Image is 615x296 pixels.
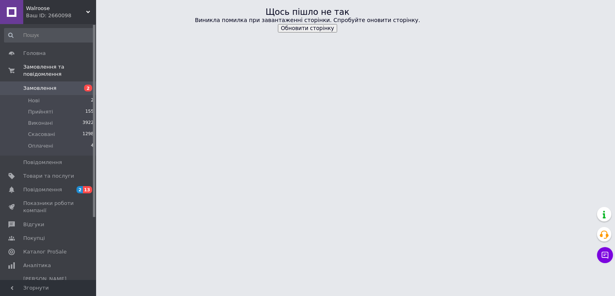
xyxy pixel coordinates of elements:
font: Товари та послуги [23,173,74,179]
font: [PERSON_NAME] та SEO [23,276,66,289]
span: Walroose [26,5,86,12]
font: Показники роботи компанії [23,200,74,213]
font: Виконані [28,120,53,126]
font: Повідомлення [23,187,62,193]
font: 1298 [82,131,94,136]
font: Нові [28,97,40,103]
font: Прийняті [28,109,53,115]
font: 155 [85,109,94,114]
font: Каталог ProSale [23,249,66,255]
font: Обновити сторінку [281,25,334,31]
font: Скасовані [28,131,55,137]
font: 13 [84,187,90,193]
font: 3922 [82,120,94,125]
font: 2 [86,85,90,91]
font: Виникла помилка при завантаженні сторінки. Спробуйте оновити сторінку. [195,17,420,23]
font: Повідомлення [23,159,62,165]
font: Згорнути [23,285,49,291]
font: Щось пішло не так [265,7,349,17]
font: Замовлення [23,85,56,91]
font: Замовлення та повідомлення [23,64,64,77]
font: Відгуки [23,221,44,227]
font: Головна [23,50,46,56]
font: 2 [91,97,94,103]
font: Оплачені [28,143,53,149]
font: Аналітика [23,262,51,268]
button: Обновити сторінку [278,24,338,32]
font: Покупці [23,235,45,241]
font: Ваш ID: 2660098 [26,12,71,18]
font: Walroose [26,5,50,11]
font: 4 [91,143,94,148]
font: 2 [78,187,82,193]
input: Пошук [4,28,94,43]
